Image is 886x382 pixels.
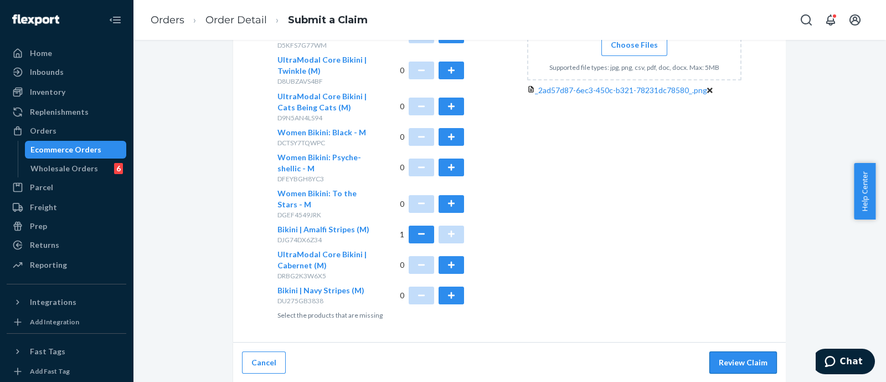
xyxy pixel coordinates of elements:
button: Help Center [854,163,875,220]
div: Parcel [30,182,53,193]
p: DGEF4549JRK [277,210,371,220]
a: Orders [151,14,184,26]
a: Ecommerce Orders [25,141,127,159]
a: Prep [7,217,126,235]
p: DU275GB3838 [277,296,371,305]
div: Orders [30,125,56,136]
a: Order Detail [205,14,267,26]
a: Inventory [7,83,126,101]
a: Orders [7,122,126,140]
a: Reporting [7,256,126,274]
p: DFEYBGH8YC3 [277,174,371,184]
div: 6 [114,163,123,174]
a: _2ad57d87-6ec3-450c-b321-78231dc78580_.png [535,85,707,95]
span: Women Bikini: Psyche-shellic - M [277,152,361,173]
div: 0 [400,285,465,305]
button: Open notifications [820,9,842,31]
a: Returns [7,236,126,254]
div: Integrations [30,297,76,308]
p: D9N5AN4LS94 [277,113,371,123]
a: Home [7,44,126,62]
button: Review Claim [709,352,777,374]
span: Women Bikini: Black - M [277,128,366,137]
button: Fast Tags [7,343,126,360]
button: Integrations [7,293,126,311]
span: UltraModal Core Bikini | Cabernet (M) [277,249,367,270]
button: Cancel [242,352,286,374]
span: UltraModal Core Bikini | Twinkle (M) [277,55,367,75]
div: Home [30,48,52,59]
p: DJG74DX6Z34 [277,235,371,245]
span: Bikini | Navy Stripes (M) [277,286,364,295]
div: Add Fast Tag [30,366,70,376]
div: Reporting [30,259,67,271]
p: DRBG2K3W6X5 [277,271,371,281]
p: D8UBZAVS4BF [277,77,371,86]
a: Parcel [7,179,126,196]
div: 0 [400,54,465,86]
div: 0 [400,249,465,281]
p: Select the products that are missing [277,310,464,320]
span: Bikini | Amalfi Stripes (M) [277,225,369,234]
div: Inbounds [30,67,64,78]
div: 0 [400,91,465,123]
a: Add Integration [7,315,126,329]
p: D5KFS7G77WM [277,40,371,50]
div: Add Integration [30,317,79,327]
div: Ecommerce Orders [30,144,101,155]
span: UltraModal Core Bikini | Cats Being Cats (M) [277,91,367,112]
a: Inbounds [7,63,126,81]
a: Add Fast Tag [7,365,126,378]
div: Inventory [30,86,65,98]
a: Wholesale Orders6 [25,160,127,177]
p: DCTSY7TQWPC [277,138,371,147]
div: Fast Tags [30,346,65,357]
div: Prep [30,221,47,232]
button: Open account menu [844,9,866,31]
div: 1 [400,224,465,245]
ol: breadcrumbs [142,4,377,37]
iframe: Opens a widget where you can chat to one of our agents [816,349,875,376]
span: Choose Files [611,39,658,50]
button: Open Search Box [795,9,817,31]
img: Flexport logo [12,14,59,26]
div: 0 [400,188,465,220]
div: 0 [400,127,465,147]
a: Freight [7,198,126,216]
div: Wholesale Orders [30,163,98,174]
div: Freight [30,202,57,213]
button: Close Navigation [104,9,126,31]
div: Replenishments [30,106,89,118]
a: Submit a Claim [288,14,368,26]
span: Women Bikini: To the Stars - M [277,189,357,209]
div: 0 [400,152,465,184]
div: Returns [30,240,59,251]
a: Replenishments [7,103,126,121]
